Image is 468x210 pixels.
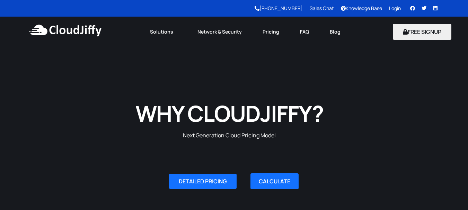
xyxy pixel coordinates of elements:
a: DETAILED PRICING [169,174,237,189]
a: Pricing [252,24,290,39]
a: Blog [319,24,351,39]
a: FREE SIGNUP [393,28,451,36]
a: Network & Security [187,24,252,39]
a: CALCULATE [250,173,299,189]
span: DETAILED PRICING [179,179,227,184]
a: FAQ [290,24,319,39]
h1: WHY CLOUDJIFFY? [116,99,343,128]
a: Solutions [140,24,187,39]
p: Next Generation Cloud Pricing Model [116,131,343,140]
a: Sales Chat [310,5,334,11]
button: FREE SIGNUP [393,24,451,40]
a: Login [389,5,401,11]
a: Knowledge Base [341,5,382,11]
a: [PHONE_NUMBER] [255,5,303,11]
